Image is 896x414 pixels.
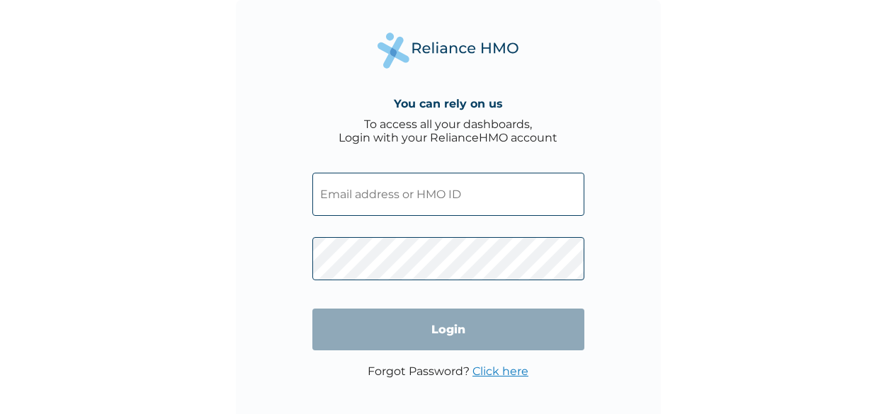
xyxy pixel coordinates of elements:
[368,364,528,378] p: Forgot Password?
[312,309,584,350] input: Login
[394,97,503,110] h4: You can rely on us
[472,364,528,378] a: Click here
[378,33,519,69] img: Reliance Health's Logo
[339,117,557,144] div: To access all your dashboards, Login with your RelianceHMO account
[312,173,584,216] input: Email address or HMO ID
